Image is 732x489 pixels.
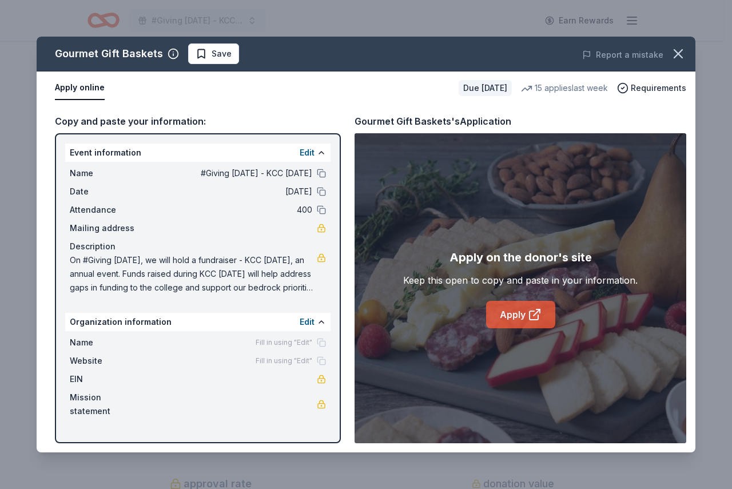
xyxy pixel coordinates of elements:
[70,185,146,198] span: Date
[146,185,312,198] span: [DATE]
[300,146,315,160] button: Edit
[486,301,555,328] a: Apply
[449,248,592,267] div: Apply on the donor's site
[459,80,512,96] div: Due [DATE]
[146,166,312,180] span: #Giving [DATE] - KCC [DATE]
[55,114,341,129] div: Copy and paste your information:
[403,273,638,287] div: Keep this open to copy and paste in your information.
[65,313,331,331] div: Organization information
[521,81,608,95] div: 15 applies last week
[188,43,239,64] button: Save
[300,315,315,329] button: Edit
[256,338,312,347] span: Fill in using "Edit"
[70,253,317,295] span: On #Giving [DATE], we will hold a fundraiser - KCC [DATE], an annual event. Funds raised during K...
[70,166,146,180] span: Name
[355,114,511,129] div: Gourmet Gift Baskets's Application
[631,81,686,95] span: Requirements
[70,336,146,349] span: Name
[582,48,663,62] button: Report a mistake
[55,45,163,63] div: Gourmet Gift Baskets
[70,372,146,386] span: EIN
[70,354,146,368] span: Website
[55,76,105,100] button: Apply online
[212,47,232,61] span: Save
[146,203,312,217] span: 400
[65,144,331,162] div: Event information
[70,391,146,418] span: Mission statement
[617,81,686,95] button: Requirements
[70,221,146,235] span: Mailing address
[70,203,146,217] span: Attendance
[256,356,312,365] span: Fill in using "Edit"
[70,240,326,253] div: Description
